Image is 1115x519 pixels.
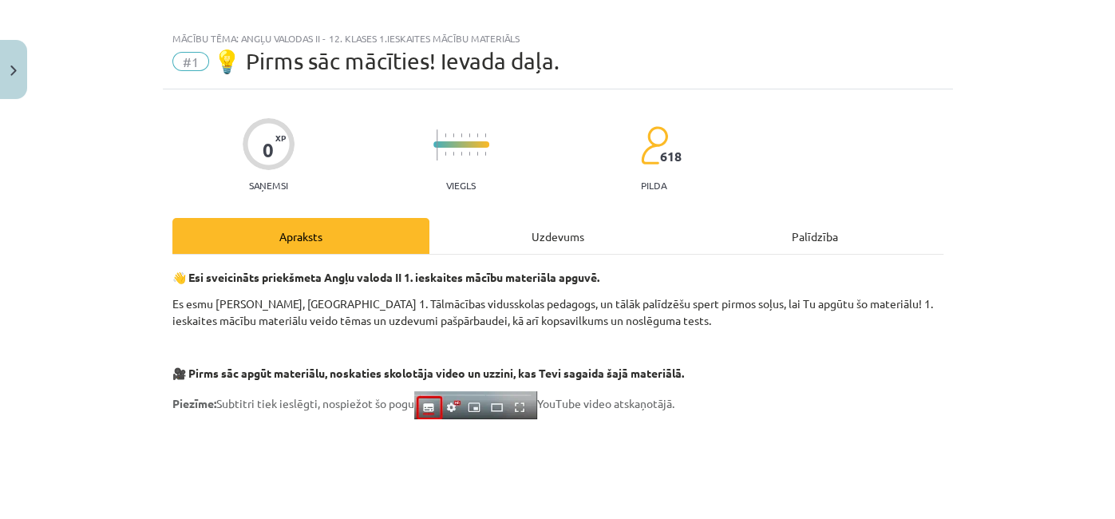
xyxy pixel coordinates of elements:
div: Uzdevums [429,218,686,254]
img: icon-short-line-57e1e144782c952c97e751825c79c345078a6d821885a25fce030b3d8c18986b.svg [445,133,446,137]
img: icon-short-line-57e1e144782c952c97e751825c79c345078a6d821885a25fce030b3d8c18986b.svg [476,133,478,137]
img: icon-short-line-57e1e144782c952c97e751825c79c345078a6d821885a25fce030b3d8c18986b.svg [469,133,470,137]
span: #1 [172,52,209,71]
img: icon-close-lesson-0947bae3869378f0d4975bcd49f059093ad1ed9edebbc8119c70593378902aed.svg [10,65,17,76]
img: icon-short-line-57e1e144782c952c97e751825c79c345078a6d821885a25fce030b3d8c18986b.svg [453,133,454,137]
span: Subtitri tiek ieslēgti, nospiežot šo pogu YouTube video atskaņotājā. [172,396,674,410]
strong: 👋 Esi sveicināts priekšmeta Angļu valoda II 1. ieskaites mācību materiāla apguvē. [172,270,599,284]
img: icon-long-line-d9ea69661e0d244f92f715978eff75569469978d946b2353a9bb055b3ed8787d.svg [437,129,438,160]
img: icon-short-line-57e1e144782c952c97e751825c79c345078a6d821885a25fce030b3d8c18986b.svg [469,152,470,156]
span: 618 [660,149,682,164]
img: icon-short-line-57e1e144782c952c97e751825c79c345078a6d821885a25fce030b3d8c18986b.svg [453,152,454,156]
p: Viegls [446,180,476,191]
span: 💡 Pirms sāc mācīties! Ievada daļa. [213,48,559,74]
div: Apraksts [172,218,429,254]
div: 0 [263,139,274,161]
strong: 🎥 Pirms sāc apgūt materiālu, noskaties skolotāja video un uzzini, kas Tevi sagaida šajā materiālā. [172,366,684,380]
img: students-c634bb4e5e11cddfef0936a35e636f08e4e9abd3cc4e673bd6f9a4125e45ecb1.svg [640,125,668,165]
img: icon-short-line-57e1e144782c952c97e751825c79c345078a6d821885a25fce030b3d8c18986b.svg [461,133,462,137]
p: pilda [641,180,666,191]
p: Saņemsi [243,180,295,191]
span: XP [275,133,286,142]
img: icon-short-line-57e1e144782c952c97e751825c79c345078a6d821885a25fce030b3d8c18986b.svg [484,133,486,137]
img: icon-short-line-57e1e144782c952c97e751825c79c345078a6d821885a25fce030b3d8c18986b.svg [484,152,486,156]
img: icon-short-line-57e1e144782c952c97e751825c79c345078a6d821885a25fce030b3d8c18986b.svg [445,152,446,156]
div: Palīdzība [686,218,943,254]
div: Mācību tēma: Angļu valodas ii - 12. klases 1.ieskaites mācību materiāls [172,33,943,44]
img: icon-short-line-57e1e144782c952c97e751825c79c345078a6d821885a25fce030b3d8c18986b.svg [476,152,478,156]
p: Es esmu [PERSON_NAME], [GEOGRAPHIC_DATA] 1. Tālmācības vidusskolas pedagogs, un tālāk palīdzēšu s... [172,295,943,329]
strong: Piezīme: [172,396,216,410]
img: icon-short-line-57e1e144782c952c97e751825c79c345078a6d821885a25fce030b3d8c18986b.svg [461,152,462,156]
